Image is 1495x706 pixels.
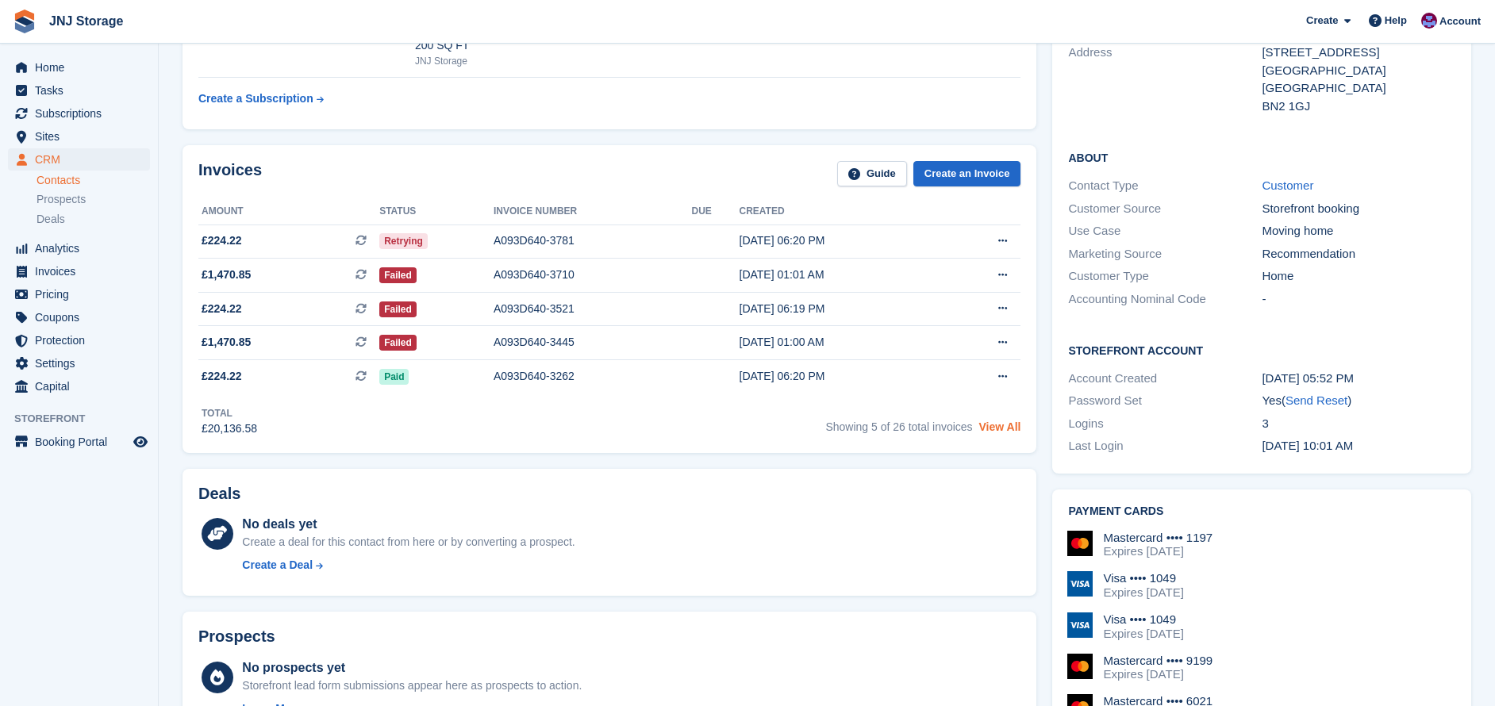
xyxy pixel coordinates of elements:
a: menu [8,375,150,397]
span: Help [1385,13,1407,29]
h2: Storefront Account [1068,342,1455,358]
img: Visa Logo [1067,571,1093,597]
div: Visa •••• 1049 [1103,612,1183,627]
div: JNJ Storage [415,54,521,68]
th: Status [379,199,494,224]
div: [DATE] 06:20 PM [740,232,943,249]
a: Create a Subscription [198,84,324,113]
span: Capital [35,375,130,397]
span: Booking Portal [35,431,130,453]
a: Contacts [37,173,150,188]
a: menu [8,306,150,328]
span: Home [35,56,130,79]
div: [DATE] 05:52 PM [1262,370,1455,388]
div: [DATE] 01:01 AM [740,267,943,283]
img: Mastercard Logo [1067,531,1093,556]
div: No prospects yet [242,658,582,677]
span: Failed [379,335,417,351]
a: menu [8,148,150,171]
div: - [1262,290,1455,309]
div: £20,136.58 [202,420,257,437]
span: Failed [379,301,417,317]
a: Prospects [37,191,150,208]
th: Amount [198,199,379,224]
span: Subscriptions [35,102,130,125]
div: Last Login [1068,437,1262,455]
img: stora-icon-8386f47178a22dfd0bd8f6a31ec36ba5ce8667c1dd55bd0f319d3a0aa187defe.svg [13,10,37,33]
div: A093D640-3781 [494,232,692,249]
div: Mastercard •••• 9199 [1103,654,1213,668]
div: [DATE] 06:19 PM [740,301,943,317]
th: Created [740,199,943,224]
a: Create a Deal [242,557,575,574]
div: Logins [1068,415,1262,433]
a: Preview store [131,432,150,451]
a: menu [8,352,150,374]
span: Invoices [35,260,130,282]
div: 3 [1262,415,1455,433]
div: Password Set [1068,392,1262,410]
span: Analytics [35,237,130,259]
h2: Payment cards [1068,505,1455,518]
div: Use Case [1068,222,1262,240]
span: CRM [35,148,130,171]
a: Customer [1262,178,1313,192]
div: A093D640-3710 [494,267,692,283]
div: Expires [DATE] [1103,585,1183,600]
div: A093D640-3262 [494,368,692,385]
h2: About [1068,149,1455,165]
span: Account [1439,13,1481,29]
time: 2024-10-01 09:01:20 UTC [1262,439,1353,452]
span: ( ) [1282,393,1351,407]
span: £224.22 [202,232,242,249]
div: Expires [DATE] [1103,627,1183,641]
h2: Prospects [198,627,275,646]
div: A093D640-3445 [494,334,692,351]
div: Expires [DATE] [1103,544,1213,558]
div: Marketing Source [1068,245,1262,263]
span: Sites [35,125,130,148]
a: menu [8,283,150,305]
div: Contact Type [1068,177,1262,195]
span: Storefront [14,411,158,427]
span: £1,470.85 [202,334,251,351]
div: Yes [1262,392,1455,410]
span: Protection [35,329,130,351]
a: menu [8,79,150,102]
span: Settings [35,352,130,374]
a: menu [8,329,150,351]
span: £224.22 [202,368,242,385]
span: Failed [379,267,417,283]
div: Storefront booking [1262,200,1455,218]
a: JNJ Storage [43,8,129,34]
div: Mastercard •••• 1197 [1103,531,1213,545]
div: Address [1068,44,1262,115]
a: menu [8,125,150,148]
span: Retrying [379,233,428,249]
a: menu [8,102,150,125]
div: Moving home [1262,222,1455,240]
div: [STREET_ADDRESS] [1262,44,1455,62]
div: Account Created [1068,370,1262,388]
div: A093D640-3521 [494,301,692,317]
a: Create an Invoice [913,161,1021,187]
a: menu [8,431,150,453]
a: Guide [837,161,907,187]
a: Deals [37,211,150,228]
a: menu [8,237,150,259]
div: BN2 1GJ [1262,98,1455,116]
div: No deals yet [242,515,575,534]
a: menu [8,260,150,282]
span: £224.22 [202,301,242,317]
div: Visa •••• 1049 [1103,571,1183,585]
div: Recommendation [1262,245,1455,263]
div: [DATE] 06:20 PM [740,368,943,385]
span: Create [1306,13,1338,29]
div: [GEOGRAPHIC_DATA] [1262,62,1455,80]
div: Create a Deal [242,557,313,574]
div: [DATE] 01:00 AM [740,334,943,351]
img: Jonathan Scrase [1421,13,1437,29]
th: Invoice number [494,199,692,224]
div: Expires [DATE] [1103,667,1213,681]
span: Prospects [37,192,86,207]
